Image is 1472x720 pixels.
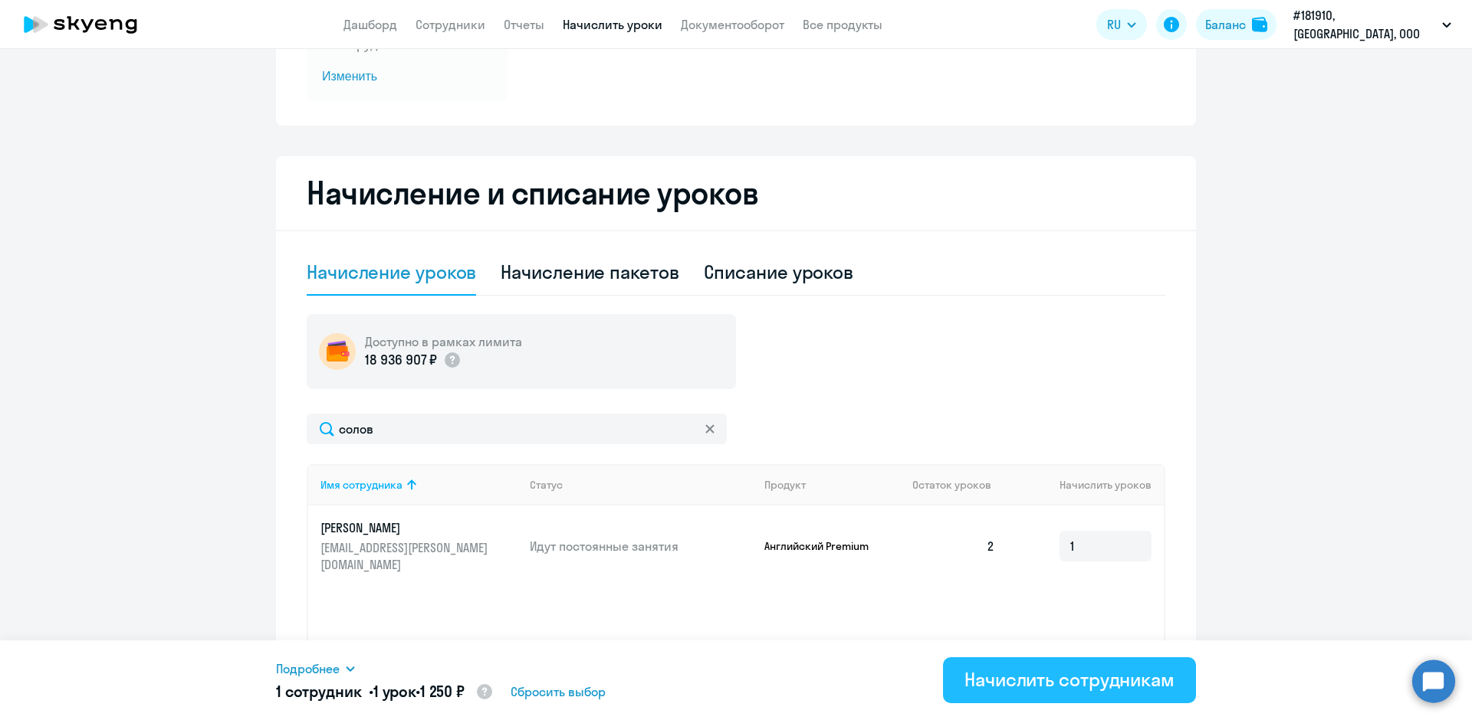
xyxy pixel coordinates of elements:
a: Все продукты [803,17,882,32]
h5: 1 сотрудник • • [276,681,494,704]
div: Начислить сотрудникам [964,667,1175,692]
button: RU [1096,9,1147,40]
span: Остаток уроков [912,478,991,492]
div: Начисление уроков [307,260,476,284]
p: Английский Premium [764,539,879,553]
a: Дашборд [343,17,397,32]
div: Статус [530,478,563,492]
h5: Доступно в рамках лимита [365,333,522,350]
div: Имя сотрудника [320,478,517,492]
div: Имя сотрудника [320,478,402,492]
a: Документооборот [681,17,784,32]
p: [PERSON_NAME] [320,519,492,536]
span: Подробнее [276,659,340,678]
p: #181910, [GEOGRAPHIC_DATA], ООО [1293,6,1436,43]
span: Изменить [322,67,492,86]
span: 1 250 ₽ [420,682,465,701]
div: Статус [530,478,752,492]
div: Списание уроков [704,260,854,284]
div: Остаток уроков [912,478,1007,492]
span: 1 урок [373,682,416,701]
a: Отчеты [504,17,544,32]
img: wallet-circle.png [319,333,356,370]
input: Поиск по имени, email, продукту или статусу [307,414,727,444]
button: Начислить сотрудникам [943,657,1196,703]
a: Сотрудники [416,17,485,32]
span: RU [1107,15,1121,34]
p: [EMAIL_ADDRESS][PERSON_NAME][DOMAIN_NAME] [320,539,492,573]
div: Продукт [764,478,806,492]
button: #181910, [GEOGRAPHIC_DATA], ООО [1286,6,1459,43]
td: 2 [900,506,1007,587]
h2: Начисление и списание уроков [307,175,1165,211]
div: Продукт [764,478,901,492]
th: Начислить уроков [1007,464,1164,506]
a: [PERSON_NAME][EMAIL_ADDRESS][PERSON_NAME][DOMAIN_NAME] [320,519,517,573]
div: Начисление пакетов [501,260,678,284]
img: balance [1252,17,1267,32]
button: Балансbalance [1196,9,1276,40]
p: Идут постоянные занятия [530,538,752,555]
div: Баланс [1205,15,1246,34]
p: 18 936 907 ₽ [365,350,437,370]
a: Начислить уроки [563,17,662,32]
span: Сбросить выбор [511,682,606,701]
